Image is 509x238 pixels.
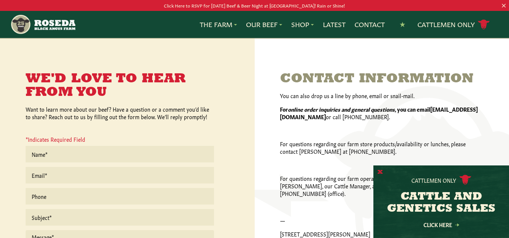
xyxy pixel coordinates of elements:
input: Email* [26,167,214,183]
em: online order inquiries and general questions [288,105,395,113]
img: https://roseda.com/wp-content/uploads/2021/05/roseda-25-header.png [10,14,75,35]
p: *Indicates Required Field [26,135,214,146]
input: Phone [26,188,214,205]
strong: [EMAIL_ADDRESS][DOMAIN_NAME] [280,105,478,120]
p: Click Here to RSVP for [DATE] Beef & Beer Night at [GEOGRAPHIC_DATA]! Rain or Shine! [26,2,484,9]
p: Cattlemen Only [411,176,456,184]
h3: CATTLE AND GENETICS SALES [383,191,500,215]
a: Our Beef [246,20,282,29]
p: or call [PHONE_NUMBER]. [280,105,483,120]
p: [STREET_ADDRESS][PERSON_NAME] [280,230,483,238]
h3: Contact Information [280,72,483,86]
nav: Main Navigation [10,11,499,38]
h3: We'd Love to Hear From You [26,72,214,99]
input: Name* [26,146,214,162]
p: You can also drop us a line by phone, email or snail-mail. [280,92,483,99]
a: Click Here [407,222,475,227]
a: The Farm [200,20,237,29]
button: X [378,168,383,176]
p: For questions regarding our farm operations or cattle program, please contact [PERSON_NAME], our ... [280,174,483,197]
img: cattle-icon.svg [459,175,471,185]
a: Cattlemen Only [417,18,490,31]
strong: For , you can email [280,105,430,113]
a: Contact [355,20,385,29]
p: For questions regarding our farm store products/availability or lunches, please contact [PERSON_N... [280,140,483,155]
input: Subject* [26,209,214,226]
p: — [280,217,483,224]
a: Shop [291,20,314,29]
p: Want to learn more about our beef? Have a question or a comment you’d like to share? Reach out to... [26,105,214,120]
a: Latest [323,20,345,29]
